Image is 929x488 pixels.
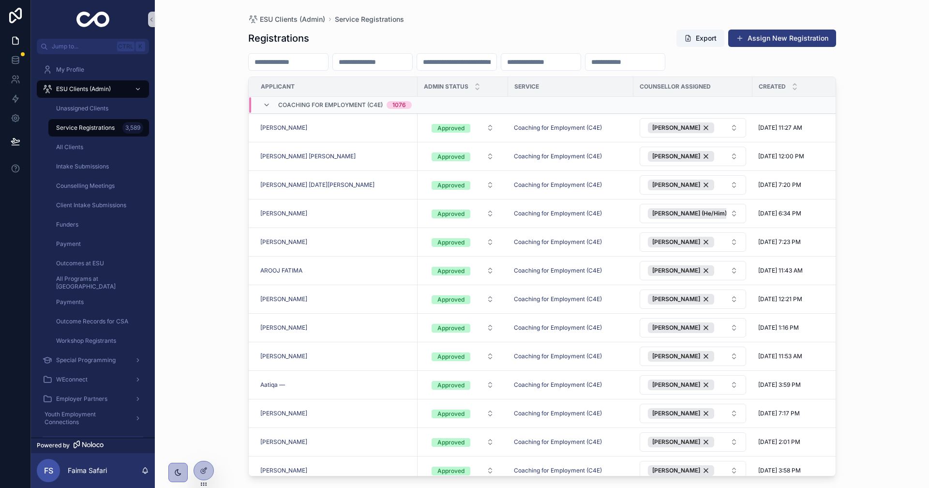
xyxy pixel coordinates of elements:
a: Select Button [423,261,502,280]
a: Youth Employment Connections [37,410,149,427]
a: Select Button [639,432,747,452]
span: [PERSON_NAME] [652,324,700,332]
button: Unselect 9 [648,122,714,133]
a: Outcomes at ESU [48,255,149,272]
a: [PERSON_NAME] [260,352,412,360]
button: Select Button [424,462,502,479]
a: Service Registrations3,589 [48,119,149,137]
a: [DATE] 2:01 PM [758,438,837,446]
span: Payment [56,240,81,248]
button: Unselect 9 [648,294,714,305]
a: Coaching for Employment (C4E) [514,181,602,189]
button: Select Button [424,290,502,308]
button: Select Button [640,375,746,395]
a: [PERSON_NAME] [260,124,412,132]
a: Select Button [639,232,747,252]
span: Powered by [37,442,70,449]
button: Unselect 9 [648,265,714,276]
a: Aatiqa — [260,381,285,389]
a: Workshop Registrants [48,332,149,350]
span: Coaching for Employment (C4E) [278,101,383,109]
button: Select Button [424,433,502,451]
h1: Registrations [248,31,309,45]
button: Select Button [640,461,746,480]
span: [DATE] 2:01 PM [758,438,800,446]
span: [PERSON_NAME] [DATE][PERSON_NAME] [260,181,375,189]
span: [DATE] 12:00 PM [758,152,804,160]
a: [DATE] 7:20 PM [758,181,837,189]
div: Approved [437,124,464,133]
a: Coaching for Employment (C4E) [514,381,602,389]
a: [DATE] 7:17 PM [758,410,837,417]
span: Coaching for Employment (C4E) [514,324,602,332]
a: Payments [48,293,149,311]
a: [PERSON_NAME] [DATE][PERSON_NAME] [260,181,412,189]
div: 1076 [392,101,406,109]
a: Select Button [423,376,502,394]
a: Coaching for Employment (C4E) [514,467,602,474]
span: Service [514,83,539,91]
button: Unselect 12 [648,208,741,219]
a: [PERSON_NAME] [260,324,307,332]
a: [PERSON_NAME] [260,410,412,417]
span: [PERSON_NAME] [652,381,700,389]
a: Select Button [639,118,747,138]
button: Select Button [424,233,502,251]
a: My Profile [37,61,149,78]
span: [PERSON_NAME] [652,410,700,417]
button: Select Button [640,404,746,423]
a: [PERSON_NAME] [260,352,307,360]
span: Outcome Records for CSA [56,318,128,325]
button: Select Button [640,347,746,366]
span: All Clients [56,143,83,151]
a: Special Programming [37,351,149,369]
a: Coaching for Employment (C4E) [514,267,628,274]
span: [PERSON_NAME] [652,152,700,160]
a: ESU Clients (Admin) [248,15,325,24]
span: [DATE] 3:58 PM [758,467,801,474]
a: Coaching for Employment (C4E) [514,295,602,303]
a: Coaching for Employment (C4E) [514,124,602,132]
a: Coaching for Employment (C4E) [514,181,628,189]
span: [PERSON_NAME] [260,124,307,132]
button: Unselect 61 [648,237,714,247]
a: [DATE] 6:34 PM [758,210,837,217]
div: Approved [437,467,464,475]
span: [PERSON_NAME] [652,181,700,189]
button: Assign New Registration [728,30,836,47]
a: Powered by [31,438,155,453]
a: Coaching for Employment (C4E) [514,381,628,389]
a: Coaching for Employment (C4E) [514,238,602,246]
a: Intake Submissions [48,158,149,175]
a: Select Button [639,260,747,281]
a: Outcome Records for CSA [48,313,149,330]
a: All Programs at [GEOGRAPHIC_DATA] [48,274,149,291]
div: Approved [437,181,464,190]
span: AROOJ FATIMA [260,267,302,274]
span: [DATE] 7:20 PM [758,181,801,189]
a: [PERSON_NAME] [260,210,307,217]
span: Payments [56,298,84,306]
a: [DATE] 11:53 AM [758,352,837,360]
a: Client Intake Submissions [48,197,149,214]
a: ESU Clients (Admin) [37,80,149,98]
a: Select Button [639,403,747,424]
a: Coaching for Employment (C4E) [514,324,628,332]
a: Payment [48,235,149,253]
a: Coaching for Employment (C4E) [514,152,602,160]
button: Select Button [424,148,502,165]
a: Select Button [639,375,747,395]
button: Unselect 61 [648,408,714,419]
span: [DATE] 1:16 PM [758,324,799,332]
span: Ctrl [117,42,135,51]
span: FS [44,465,53,476]
span: [DATE] 7:23 PM [758,238,801,246]
div: Approved [437,324,464,333]
button: Unselect 7 [648,437,714,447]
span: Created [759,83,786,91]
